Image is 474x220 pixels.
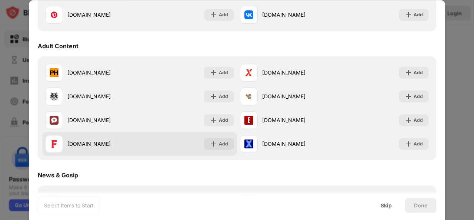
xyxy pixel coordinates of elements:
[262,11,334,19] div: [DOMAIN_NAME]
[50,139,59,148] img: favicons
[67,93,140,101] div: [DOMAIN_NAME]
[67,140,140,148] div: [DOMAIN_NAME]
[50,116,59,125] img: favicons
[414,93,423,100] div: Add
[414,11,423,19] div: Add
[219,140,228,148] div: Add
[381,202,392,208] div: Skip
[414,116,423,124] div: Add
[262,93,334,101] div: [DOMAIN_NAME]
[219,69,228,76] div: Add
[67,69,140,77] div: [DOMAIN_NAME]
[50,10,59,19] img: favicons
[244,68,253,77] img: favicons
[38,171,78,179] div: News & Gosip
[44,201,94,209] div: Select Items to Start
[414,69,423,76] div: Add
[67,11,140,19] div: [DOMAIN_NAME]
[414,140,423,148] div: Add
[67,116,140,124] div: [DOMAIN_NAME]
[262,116,334,124] div: [DOMAIN_NAME]
[219,11,228,19] div: Add
[50,92,59,101] img: favicons
[262,69,334,77] div: [DOMAIN_NAME]
[244,139,253,148] img: favicons
[244,92,253,101] img: favicons
[414,202,427,208] div: Done
[262,140,334,148] div: [DOMAIN_NAME]
[244,10,253,19] img: favicons
[219,93,228,100] div: Add
[38,42,79,50] div: Adult Content
[219,116,228,124] div: Add
[244,116,253,125] img: favicons
[50,68,59,77] img: favicons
